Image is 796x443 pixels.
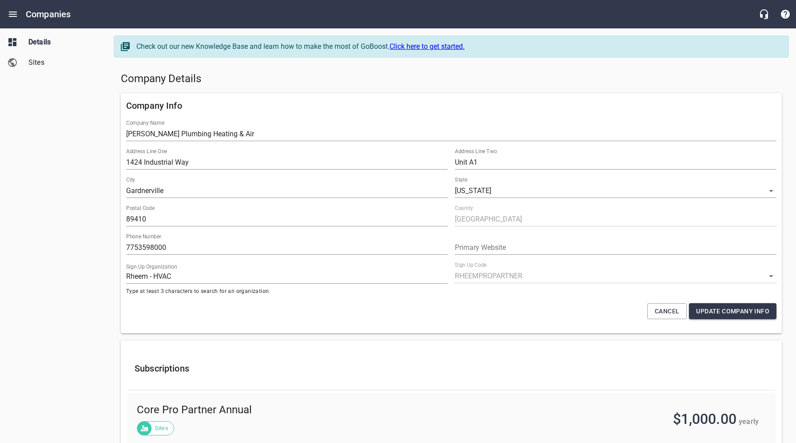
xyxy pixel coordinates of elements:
[696,306,769,317] span: Update Company Info
[126,120,164,126] label: Company Name
[126,269,448,284] input: Start typing to search organizations
[136,41,780,52] div: Check out our new Knowledge Base and learn how to make the most of GoBoost.
[647,303,687,320] button: Cancel
[455,149,497,154] label: Address Line Two
[126,149,167,154] label: Address Line One
[753,4,775,25] button: Live Chat
[121,72,782,86] h5: Company Details
[28,57,96,68] span: Sites
[26,7,71,21] h6: Companies
[150,424,174,433] span: Sites
[28,37,96,47] span: Details
[775,4,796,25] button: Support Portal
[126,234,161,239] label: Phone Number
[126,177,135,182] label: City
[455,177,467,182] label: State
[739,417,759,426] span: yearly
[673,411,736,427] span: $1,000.00
[455,262,486,268] label: Sign Up Code
[2,4,24,25] button: Open drawer
[126,206,155,211] label: Postal Code
[455,206,473,211] label: Country
[390,42,465,51] a: Click here to get started.
[137,403,455,417] span: Core Pro Partner Annual
[655,306,679,317] span: Cancel
[137,421,174,435] div: Sites
[126,287,448,296] span: Type at least 3 characters to search for an organization.
[135,361,768,376] h6: Subscriptions
[126,99,776,113] h6: Company Info
[689,303,776,320] button: Update Company Info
